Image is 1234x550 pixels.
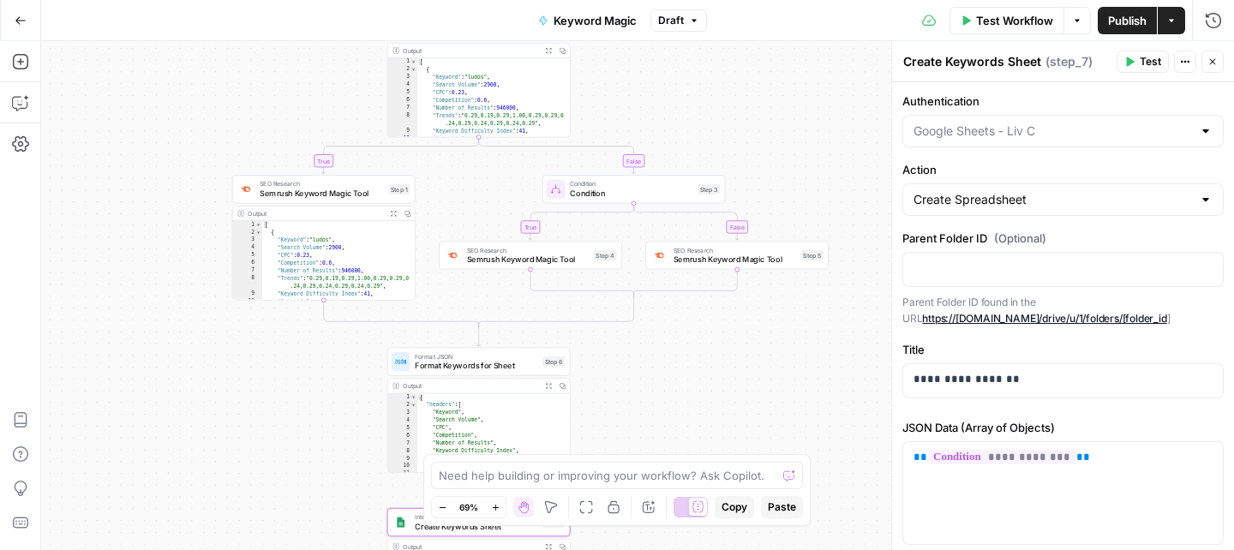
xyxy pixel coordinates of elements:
[570,188,692,200] span: Condition
[388,89,417,97] div: 5
[388,470,417,478] div: 11
[634,270,738,297] g: Edge from step_5 to step_3-conditional-end
[634,203,740,240] g: Edge from step_3 to step_5
[410,393,417,401] span: Toggle code folding, rows 1 through 933
[650,9,707,32] button: Draft
[388,447,417,455] div: 8
[388,97,417,105] div: 6
[768,499,796,515] span: Paste
[902,161,1224,178] label: Action
[233,275,262,290] div: 8
[914,123,1192,140] input: Google Sheets - Liv C
[949,7,1063,34] button: Test Workflow
[255,221,262,229] span: Toggle code folding, rows 1 through 922
[479,294,634,327] g: Edge from step_3-conditional-end to step_2-conditional-end
[902,341,1224,358] label: Title
[388,81,417,89] div: 4
[388,105,417,112] div: 7
[387,12,571,137] div: Output[ { "Keyword":"ludos", "Search Volume":2900, "CPC":0.23, "Competition":0.6, "Number of Resu...
[722,499,747,515] span: Copy
[233,260,262,267] div: 6
[914,191,1192,208] input: Create Spreadsheet
[467,245,590,254] span: SEO Research
[674,254,796,266] span: Semrush Keyword Magic Tool
[529,203,634,240] g: Edge from step_3 to step_4
[645,241,829,269] div: SEO ResearchSemrush Keyword Magic ToolStep 5
[658,13,684,28] span: Draft
[902,230,1224,247] label: Parent Folder ID
[388,455,417,463] div: 9
[388,58,417,66] div: 1
[233,244,262,252] div: 4
[410,66,417,74] span: Toggle code folding, rows 2 through 11
[232,175,416,300] div: SEO ResearchSemrush Keyword Magic ToolStep 1Output[ { "Keyword":"ludos", "Search Volume":2900, "C...
[976,12,1053,29] span: Test Workflow
[801,250,824,260] div: Step 5
[410,470,417,478] span: Toggle code folding, rows 11 through 932
[388,424,417,432] div: 5
[674,245,796,254] span: SEO Research
[403,381,537,391] div: Output
[387,348,571,473] div: Format JSONFormat Keywords for SheetStep 6Output{ "headers":[ "Keyword", "Search Volume", "CPC", ...
[388,401,417,409] div: 2
[260,188,384,200] span: Semrush Keyword Magic Tool
[248,209,382,218] div: Output
[530,270,634,297] g: Edge from step_4 to step_3-conditional-end
[439,241,622,269] div: SEO ResearchSemrush Keyword Magic ToolStep 4
[415,521,537,533] span: Create Keywords Sheet
[698,184,720,194] div: Step 3
[715,496,754,518] button: Copy
[570,179,692,188] span: Condition
[388,463,417,470] div: 10
[479,137,636,174] g: Edge from step_2 to step_3
[260,179,384,188] span: SEO Research
[1117,51,1169,73] button: Test
[403,45,537,55] div: Output
[1108,12,1147,29] span: Publish
[233,298,262,306] div: 10
[255,229,262,236] span: Toggle code folding, rows 2 through 11
[902,419,1224,436] label: JSON Data (Array of Objects)
[459,500,478,514] span: 69%
[388,135,417,142] div: 10
[233,252,262,260] div: 5
[233,267,262,275] div: 7
[542,175,726,203] div: ConditionConditionStep 3
[653,249,665,261] img: 8a3tdog8tf0qdwwcclgyu02y995m
[922,312,1166,325] a: https://[DOMAIN_NAME]/drive/u/1/folders/[folder_id
[410,401,417,409] span: Toggle code folding, rows 2 through 10
[388,432,417,439] div: 6
[554,12,637,29] span: Keyword Magic
[415,512,537,522] span: Integration
[761,496,803,518] button: Paste
[902,294,1224,327] p: Parent Folder ID found in the URL ]
[389,184,410,194] div: Step 1
[446,249,458,261] img: 8a3tdog8tf0qdwwcclgyu02y995m
[388,409,417,416] div: 3
[388,66,417,74] div: 2
[388,393,417,401] div: 1
[1045,53,1093,70] span: ( step_7 )
[477,325,481,347] g: Edge from step_2-conditional-end to step_6
[233,290,262,298] div: 9
[322,137,479,174] g: Edge from step_2 to step_1
[395,517,407,529] img: Group%201%201.png
[410,58,417,66] span: Toggle code folding, rows 1 through 922
[594,250,617,260] div: Step 4
[388,112,417,128] div: 8
[467,254,590,266] span: Semrush Keyword Magic Tool
[542,356,565,367] div: Step 6
[415,351,537,361] span: Format JSON
[903,53,1041,70] textarea: Create Keywords Sheet
[233,229,262,236] div: 2
[388,127,417,135] div: 9
[388,439,417,447] div: 7
[324,300,479,327] g: Edge from step_1 to step_2-conditional-end
[388,74,417,81] div: 3
[388,416,417,424] div: 4
[528,7,647,34] button: Keyword Magic
[233,236,262,244] div: 3
[542,517,565,527] div: Step 7
[1140,54,1161,69] span: Test
[233,221,262,229] div: 1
